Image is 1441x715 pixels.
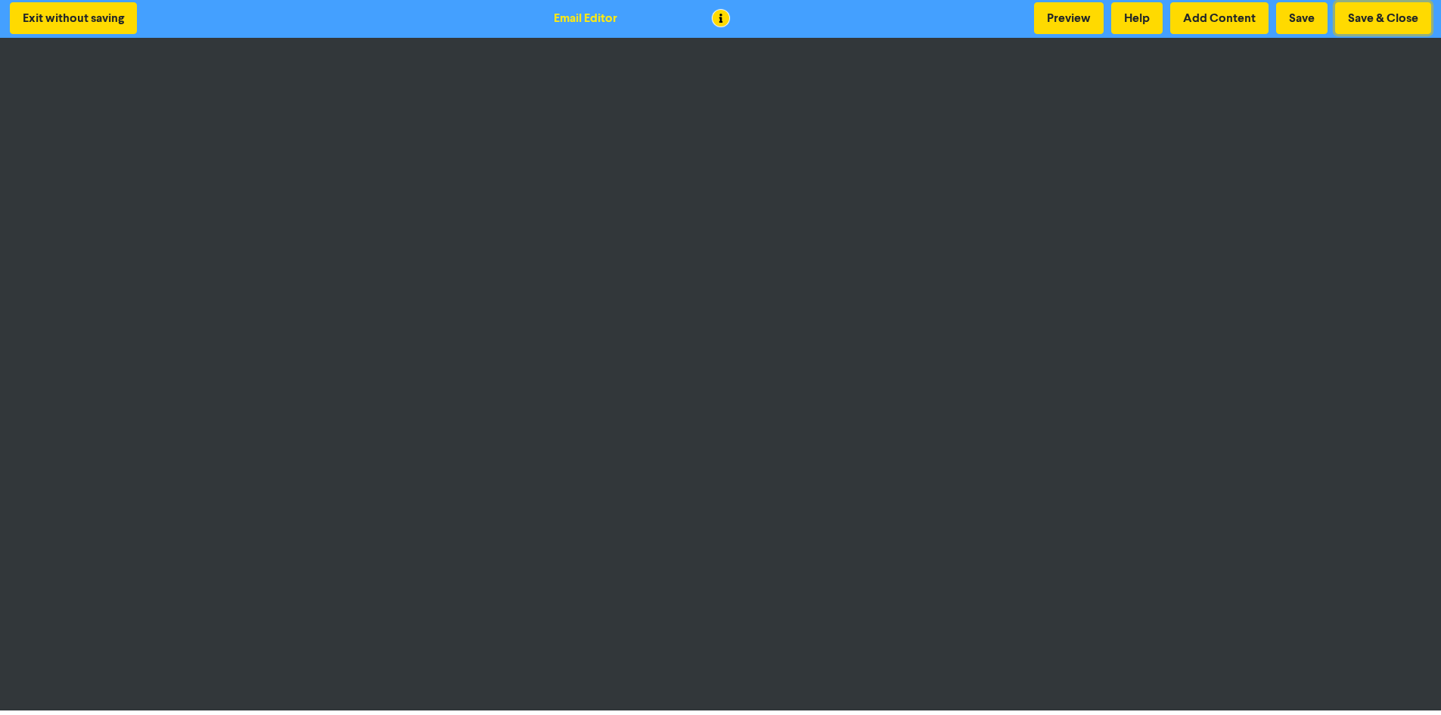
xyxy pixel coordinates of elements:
button: Add Content [1170,2,1269,34]
button: Save [1276,2,1328,34]
div: Email Editor [554,9,617,27]
button: Help [1111,2,1163,34]
button: Exit without saving [10,2,137,34]
button: Save & Close [1335,2,1431,34]
button: Preview [1034,2,1104,34]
